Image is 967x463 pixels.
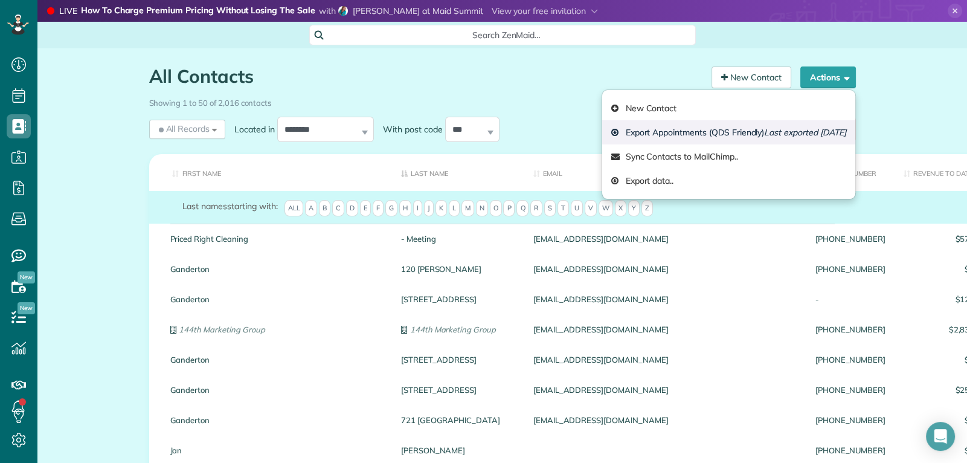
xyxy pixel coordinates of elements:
div: Showing 1 to 50 of 2,016 contacts [149,92,856,109]
span: U [571,200,583,217]
div: [PHONE_NUMBER] [806,314,895,345]
span: I [413,200,422,217]
span: Z [641,200,653,217]
a: [STREET_ADDRESS] [401,355,515,364]
div: [PHONE_NUMBER] [806,375,895,405]
th: First Name: activate to sort column ascending [149,154,392,191]
a: Ganderton [170,386,383,394]
span: Last names [182,201,228,212]
a: 120 [PERSON_NAME] [401,265,515,273]
span: B [319,200,330,217]
span: C [332,200,344,217]
span: K [435,200,447,217]
span: T [557,200,569,217]
a: [PERSON_NAME] [401,446,515,455]
span: V [585,200,597,217]
span: with [319,5,336,16]
span: [PERSON_NAME] at Maid Summit [353,5,483,16]
a: [STREET_ADDRESS] [401,386,515,394]
span: New [18,302,35,314]
a: Jan [170,446,383,455]
span: G [385,200,397,217]
div: [PHONE_NUMBER] [806,405,895,435]
span: O [490,200,502,217]
div: [EMAIL_ADDRESS][DOMAIN_NAME] [524,254,806,284]
label: With post code [374,123,445,135]
div: [EMAIL_ADDRESS][DOMAIN_NAME] [524,284,806,314]
a: - Meeting [401,235,515,243]
span: X [615,200,626,217]
a: New Contact [602,96,855,120]
a: Ganderton [170,355,383,364]
span: P [503,200,515,217]
div: [EMAIL_ADDRESS][DOMAIN_NAME] [524,224,806,254]
th: Email: activate to sort column ascending [524,154,806,191]
span: New [18,271,35,283]
div: [EMAIL_ADDRESS][DOMAIN_NAME] [524,314,806,345]
img: debbie-sardone-2fdb8baf8bf9b966c4afe4022d95edca04a15f6fa89c0b1664110d9635919661.jpg [338,6,348,16]
a: 144th Marketing Group [170,325,383,334]
span: A [305,200,317,217]
div: - [806,284,895,314]
span: M [461,200,474,217]
span: W [599,200,613,217]
a: Ganderton [170,295,383,303]
a: New Contact [712,66,791,88]
a: Ganderton [170,265,383,273]
div: [EMAIL_ADDRESS][DOMAIN_NAME] [524,405,806,435]
div: [EMAIL_ADDRESS][DOMAIN_NAME] [524,375,806,405]
div: [PHONE_NUMBER] [806,224,895,254]
label: Located in [225,123,277,135]
th: Last Name: activate to sort column descending [392,154,524,191]
a: Sync Contacts to MailChimp.. [602,144,855,169]
span: H [399,200,411,217]
div: Open Intercom Messenger [926,422,955,451]
div: [EMAIL_ADDRESS][DOMAIN_NAME] [524,345,806,375]
em: Last exported [DATE] [764,127,846,138]
div: [PHONE_NUMBER] [806,254,895,284]
a: 144th Marketing Group [401,325,515,334]
em: 144th Marketing Group [179,325,265,334]
a: Ganderton [170,416,383,424]
div: [PHONE_NUMBER] [806,345,895,375]
h1: All Contacts [149,66,702,86]
a: Export Appointments (QDS Friendly)Last exported [DATE] [602,120,855,144]
a: Export data.. [602,169,855,193]
span: F [373,200,384,217]
span: Y [628,200,640,217]
a: 721 [GEOGRAPHIC_DATA] [401,416,515,424]
span: D [346,200,358,217]
span: J [424,200,434,217]
em: 144th Marketing Group [410,325,496,334]
span: R [530,200,542,217]
a: Priced Right Cleaning [170,235,383,243]
span: E [360,200,371,217]
span: L [449,200,460,217]
span: All [284,200,304,217]
span: Q [516,200,528,217]
label: starting with: [182,200,278,212]
a: [STREET_ADDRESS] [401,295,515,303]
span: S [544,200,556,217]
span: N [476,200,488,217]
span: All Records [156,123,210,135]
button: Actions [800,66,856,88]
